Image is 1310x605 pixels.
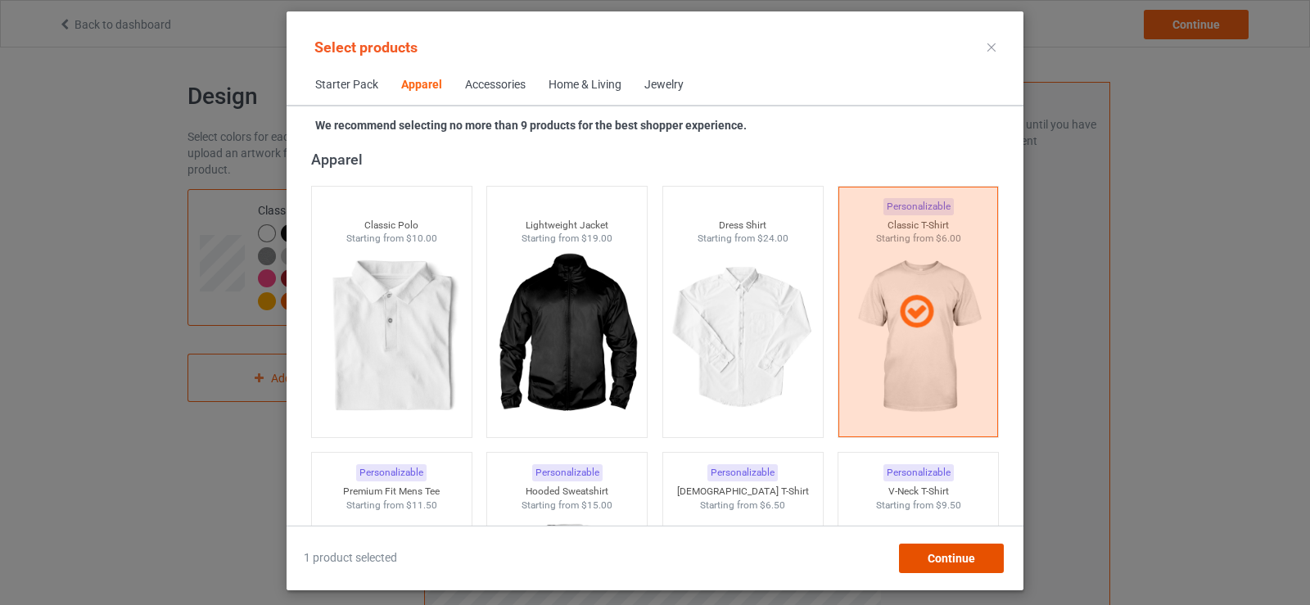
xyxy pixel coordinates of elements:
div: V-Neck T-Shirt [838,485,998,499]
div: Personalizable [883,464,954,481]
div: Personalizable [356,464,427,481]
span: Select products [314,38,418,56]
div: Hooded Sweatshirt [487,485,647,499]
span: 1 product selected [304,550,397,567]
div: Starting from [487,232,647,246]
div: Starting from [663,232,823,246]
span: $10.00 [406,233,437,244]
div: Personalizable [532,464,603,481]
div: Starting from [838,499,998,512]
span: $24.00 [757,233,788,244]
img: regular.jpg [494,246,640,429]
span: $11.50 [406,499,437,511]
span: $19.00 [581,233,612,244]
div: Apparel [311,150,1006,169]
div: Classic Polo [312,219,472,233]
div: Dress Shirt [663,219,823,233]
span: Starter Pack [304,65,390,105]
span: $9.50 [936,499,961,511]
img: regular.jpg [318,246,465,429]
div: Starting from [312,499,472,512]
div: [DEMOGRAPHIC_DATA] T-Shirt [663,485,823,499]
span: Continue [928,552,975,565]
div: Starting from [487,499,647,512]
strong: We recommend selecting no more than 9 products for the best shopper experience. [315,119,747,132]
div: Jewelry [644,77,684,93]
div: Premium Fit Mens Tee [312,485,472,499]
img: regular.jpg [670,246,816,429]
div: Starting from [312,232,472,246]
div: Lightweight Jacket [487,219,647,233]
div: Accessories [465,77,526,93]
span: $6.50 [760,499,785,511]
div: Personalizable [707,464,778,481]
div: Starting from [663,499,823,512]
div: Apparel [401,77,442,93]
span: $15.00 [581,499,612,511]
div: Continue [899,544,1004,573]
div: Home & Living [549,77,621,93]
